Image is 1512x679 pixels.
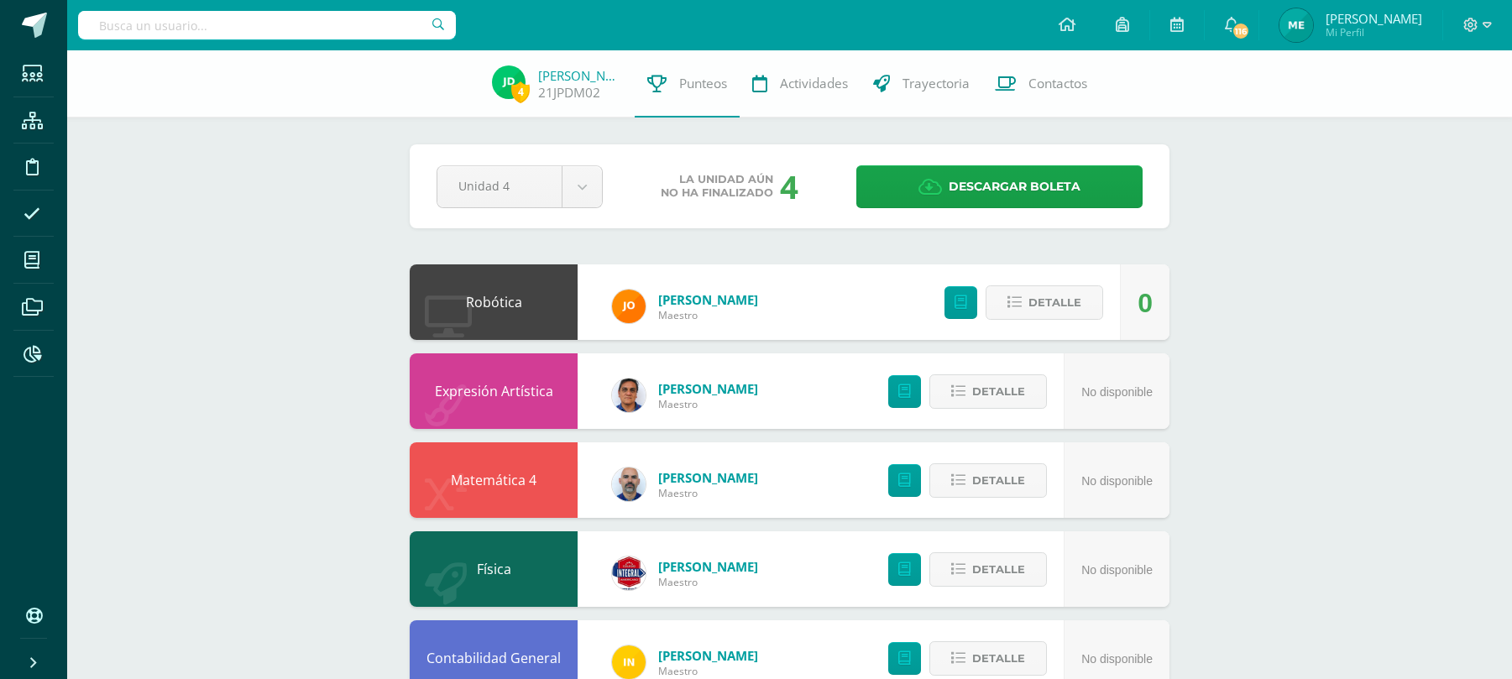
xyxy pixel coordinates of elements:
a: Expresión Artística [435,382,553,400]
span: La unidad aún no ha finalizado [661,173,773,200]
a: Unidad 4 [437,166,602,207]
span: Detalle [972,376,1025,407]
span: Detalle [972,643,1025,674]
a: [PERSON_NAME] [658,469,758,486]
button: Detalle [929,641,1047,676]
img: 55e888265230a99cc5fbb1b67de9fd4c.png [492,65,526,99]
a: [PERSON_NAME] [538,67,622,84]
span: Actividades [780,75,848,92]
span: Maestro [658,486,758,500]
a: Descargar boleta [856,165,1143,208]
a: Trayectoria [861,50,982,118]
img: 91d43002c1e6da35fcf826c9a618326d.png [612,645,646,679]
span: Detalle [1028,287,1081,318]
span: Trayectoria [902,75,970,92]
span: Maestro [658,308,758,322]
button: Detalle [929,463,1047,498]
span: Maestro [658,397,758,411]
img: 869655365762450ab720982c099df79d.png [612,379,646,412]
span: No disponible [1081,563,1153,577]
a: 21JPDM02 [538,84,600,102]
span: Contactos [1028,75,1087,92]
span: 116 [1232,22,1250,40]
span: No disponible [1081,385,1153,399]
span: Punteos [679,75,727,92]
img: 28f031d49d6967cb0dd97ba54f7eb134.png [612,556,646,590]
img: 30108eeae6c649a9a82bfbaad6c0d1cb.png [612,290,646,323]
a: [PERSON_NAME] [658,380,758,397]
a: [PERSON_NAME] [658,647,758,664]
a: Robótica [466,293,522,311]
a: Contabilidad General [426,649,561,667]
img: 25a107f0461d339fca55307c663570d2.png [612,467,646,501]
span: Descargar boleta [949,166,1080,207]
a: Punteos [635,50,740,118]
span: Maestro [658,575,758,589]
a: Matemática 4 [451,471,536,489]
span: No disponible [1081,652,1153,666]
span: Detalle [972,465,1025,496]
button: Detalle [929,374,1047,409]
a: [PERSON_NAME] [658,291,758,308]
button: Detalle [986,285,1103,320]
div: 0 [1138,265,1153,341]
a: Física [477,560,511,578]
span: Unidad 4 [458,166,541,206]
span: No disponible [1081,474,1153,488]
img: 5b4b5986e598807c0dab46491188efcd.png [1279,8,1313,42]
div: Robótica [410,264,578,340]
div: Física [410,531,578,607]
span: Maestro [658,664,758,678]
input: Busca un usuario... [78,11,456,39]
div: Matemática 4 [410,442,578,518]
div: 4 [780,165,798,208]
a: Actividades [740,50,861,118]
a: [PERSON_NAME] [658,558,758,575]
button: Detalle [929,552,1047,587]
span: Mi Perfil [1326,25,1422,39]
span: Detalle [972,554,1025,585]
span: [PERSON_NAME] [1326,10,1422,27]
div: Expresión Artística [410,353,578,429]
span: 4 [511,81,530,102]
a: Contactos [982,50,1100,118]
